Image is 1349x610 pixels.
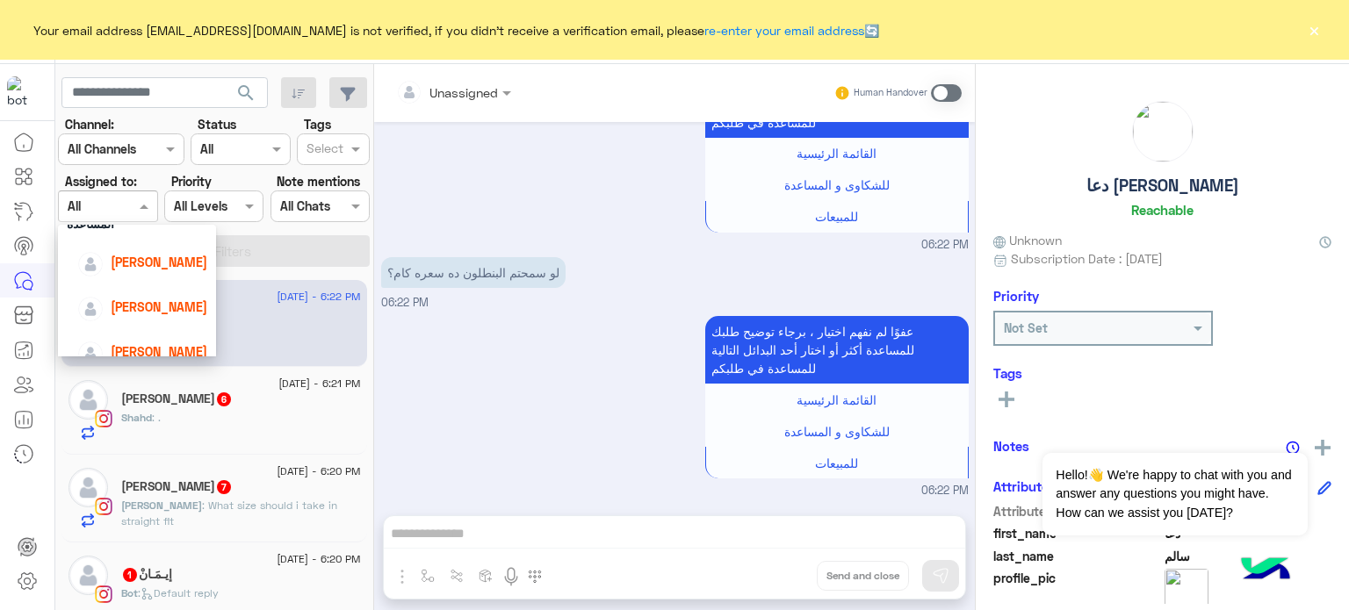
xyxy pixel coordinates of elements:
[993,524,1161,542] span: first_name
[381,296,429,309] span: 06:22 PM
[993,502,1161,520] span: Attribute Name
[95,585,112,603] img: Instagram
[121,479,233,494] h5: 𝙹𝚞𝚍𝚢
[111,299,207,314] span: [PERSON_NAME]
[277,289,360,305] span: [DATE] - 6:22 PM
[121,499,337,527] span: What size should i take in straight fit
[797,146,876,161] span: القائمة الرئيسية
[277,172,360,190] label: Note mentions
[121,391,233,406] h5: Shahd Helal
[171,172,212,190] label: Priority
[704,23,864,38] a: re-enter your email address
[111,255,207,269] span: [PERSON_NAME]
[1315,440,1331,456] img: add
[1133,102,1193,161] img: picture
[993,365,1331,381] h6: Tags
[817,561,909,591] button: Send and close
[58,225,216,356] ng-dropdown-panel: Options list
[993,547,1161,565] span: last_name
[121,411,152,424] span: Shahd
[138,586,219,599] span: : Default reply
[1165,547,1332,565] span: سالم
[1011,249,1163,268] span: Subscription Date : [DATE]
[69,380,108,420] img: defaultAdmin.png
[921,237,969,254] span: 06:22 PM
[278,376,360,391] span: [DATE] - 6:21 PM
[1086,176,1239,196] h5: دعا [PERSON_NAME]
[198,115,236,133] label: Status
[78,252,103,276] img: defaultAdmin.png
[225,77,268,115] button: search
[304,139,343,161] div: Select
[217,392,231,406] span: 6
[304,115,331,133] label: Tags
[78,297,103,321] img: defaultAdmin.png
[69,556,108,595] img: defaultAdmin.png
[277,551,360,567] span: [DATE] - 6:20 PM
[121,586,138,599] span: Bot
[65,115,114,133] label: Channel:
[95,410,112,427] img: Instagram
[854,86,927,100] small: Human Handover
[993,231,1062,249] span: Unknown
[121,499,202,512] span: [PERSON_NAME]
[111,344,207,359] span: [PERSON_NAME]
[797,392,876,407] span: القائمة الرئيسية
[993,438,1029,454] h6: Notes
[1131,202,1194,218] h6: Reachable
[381,257,566,288] p: 30/8/2025, 6:22 PM
[217,480,231,494] span: 7
[993,569,1161,609] span: profile_pic
[993,478,1056,494] h6: Attributes
[705,316,969,384] p: 30/8/2025, 6:22 PM
[993,288,1039,304] h6: Priority
[235,83,256,104] span: search
[121,567,172,582] h5: إِيـمَـانْ
[1305,21,1323,39] button: ×
[152,411,161,424] span: .
[1235,540,1296,601] img: hulul-logo.png
[277,463,360,479] span: [DATE] - 6:20 PM
[784,177,890,192] span: للشكاوى و المساعدة
[815,456,858,470] span: للمبيعات
[921,483,969,499] span: 06:22 PM
[123,568,137,582] span: 1
[33,21,879,39] span: Your email address [EMAIL_ADDRESS][DOMAIN_NAME] is not verified, if you didn't receive a verifica...
[815,209,858,224] span: للمبيعات
[69,468,108,507] img: defaultAdmin.png
[7,76,39,108] img: 919860931428189
[65,172,137,190] label: Assigned to:
[1042,453,1307,535] span: Hello!👋 We're happy to chat with you and answer any questions you might have. How can we assist y...
[95,498,112,515] img: Instagram
[784,424,890,439] span: للشكاوى و المساعدة
[78,341,103,366] img: defaultAdmin.png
